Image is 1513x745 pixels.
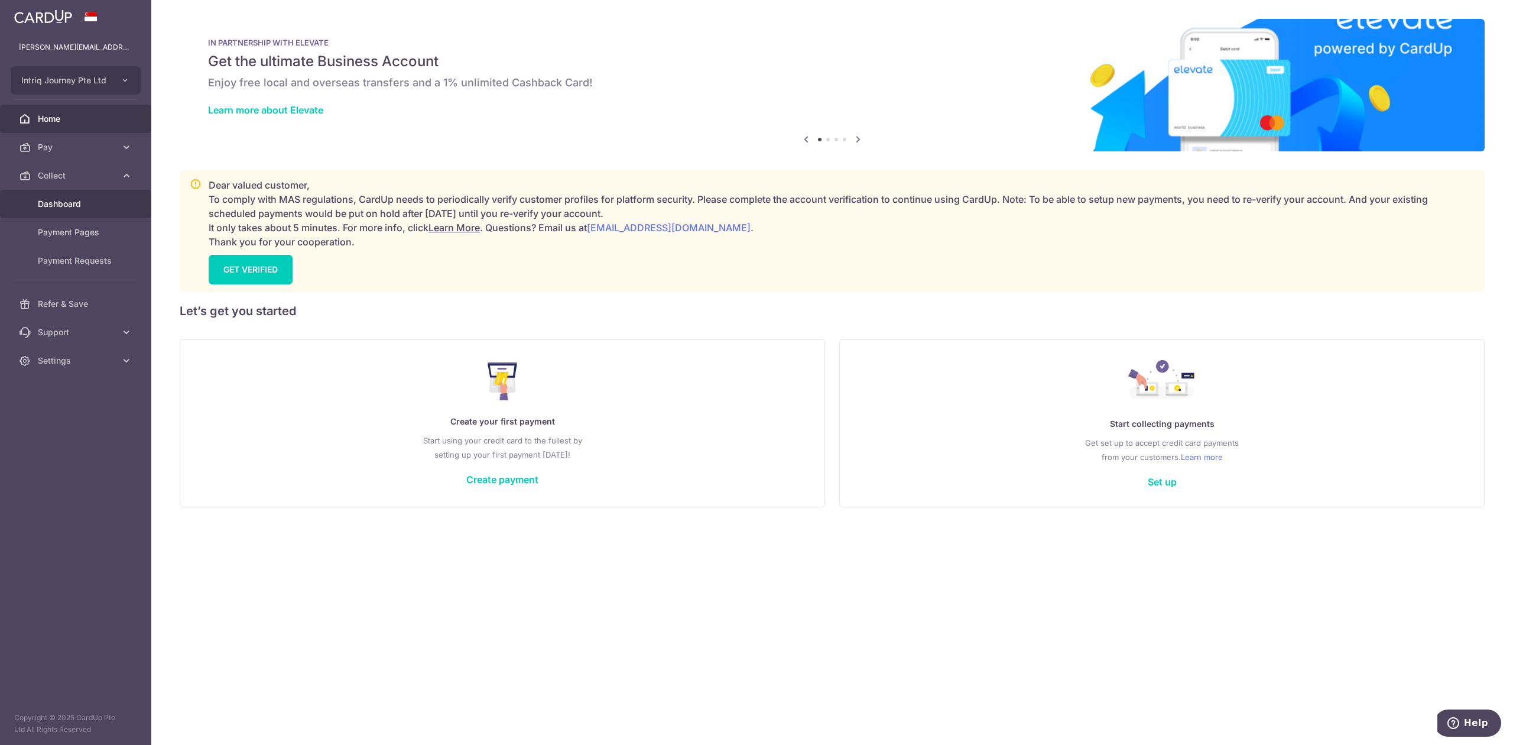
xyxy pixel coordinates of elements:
[19,41,132,53] p: [PERSON_NAME][EMAIL_ADDRESS][DOMAIN_NAME]
[466,474,538,485] a: Create payment
[38,355,116,367] span: Settings
[14,9,72,24] img: CardUp
[204,414,801,429] p: Create your first payment
[38,198,116,210] span: Dashboard
[38,326,116,338] span: Support
[208,52,1456,71] h5: Get the ultimate Business Account
[428,222,480,234] a: Learn More
[1437,710,1501,739] iframe: Opens a widget where you can find more information
[208,76,1456,90] h6: Enjoy free local and overseas transfers and a 1% unlimited Cashback Card!
[209,255,293,284] a: GET VERIFIED
[1181,450,1223,464] a: Learn more
[38,170,116,182] span: Collect
[587,222,751,234] a: [EMAIL_ADDRESS][DOMAIN_NAME]
[208,104,323,116] a: Learn more about Elevate
[180,302,1485,320] h5: Let’s get you started
[208,38,1456,47] p: IN PARTNERSHIP WITH ELEVATE
[1148,476,1177,488] a: Set up
[863,417,1460,431] p: Start collecting payments
[488,362,518,400] img: Make Payment
[209,178,1475,249] p: Dear valued customer, To comply with MAS regulations, CardUp needs to periodically verify custome...
[180,19,1485,151] img: Renovation banner
[204,433,801,462] p: Start using your credit card to the fullest by setting up your first payment [DATE]!
[21,74,109,86] span: Intriq Journey Pte Ltd
[863,436,1460,464] p: Get set up to accept credit card payments from your customers.
[38,141,116,153] span: Pay
[38,298,116,310] span: Refer & Save
[38,226,116,238] span: Payment Pages
[1128,360,1196,403] img: Collect Payment
[11,66,141,95] button: Intriq Journey Pte Ltd
[38,255,116,267] span: Payment Requests
[38,113,116,125] span: Home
